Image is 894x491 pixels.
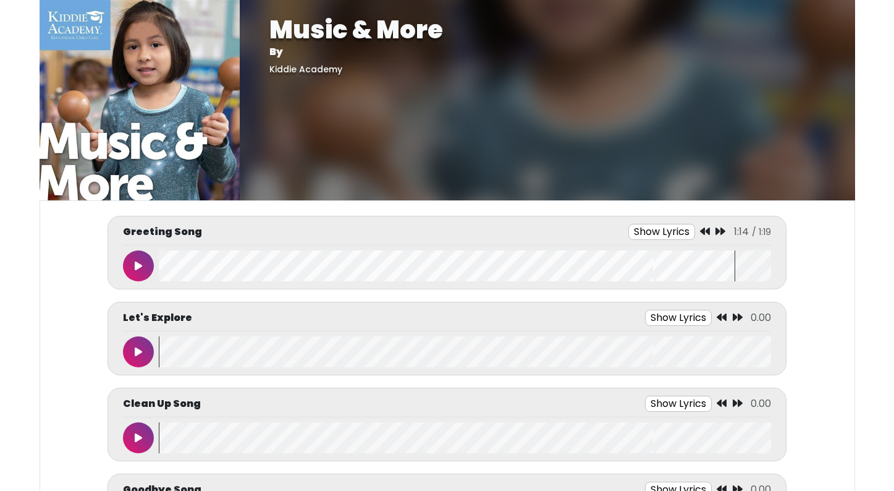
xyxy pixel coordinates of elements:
[269,45,825,59] p: By
[751,396,771,411] span: 0.00
[645,396,712,412] button: Show Lyrics
[645,310,712,326] button: Show Lyrics
[752,226,771,238] span: / 1:19
[269,15,825,45] h1: Music & More
[123,396,201,411] p: Clean Up Song
[628,224,695,240] button: Show Lyrics
[751,310,771,325] span: 0.00
[269,64,825,75] h5: Kiddie Academy
[123,310,192,325] p: Let's Explore
[734,224,749,239] span: 1:14
[123,224,202,239] p: Greeting Song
